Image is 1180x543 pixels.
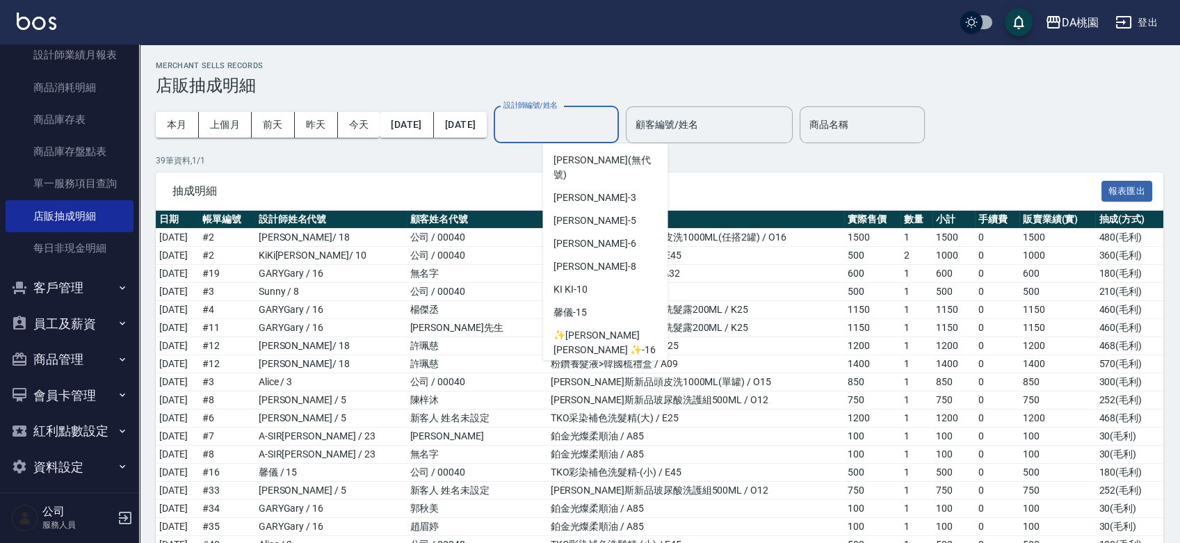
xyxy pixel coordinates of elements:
[1095,500,1163,518] td: 30 ( 毛利 )
[547,500,845,518] td: 鉑金光燦柔順油 / A85
[844,391,900,410] td: 750
[547,446,845,464] td: 鉑金光燦柔順油 / A85
[407,464,547,482] td: 公司 / 00040
[1101,181,1153,202] button: 報表匯出
[6,341,134,378] button: 商品管理
[338,112,380,138] button: 今天
[199,373,255,391] td: # 3
[844,229,900,247] td: 1500
[932,355,975,373] td: 1400
[156,428,199,446] td: [DATE]
[6,378,134,414] button: 會員卡管理
[199,112,252,138] button: 上個月
[975,410,1019,428] td: 0
[156,76,1163,95] h3: 店販抽成明細
[255,446,407,464] td: A-SIR[PERSON_NAME] / 23
[199,428,255,446] td: # 7
[975,229,1019,247] td: 0
[156,373,199,391] td: [DATE]
[407,518,547,536] td: 趙眉婷
[1019,410,1096,428] td: 1200
[1095,482,1163,500] td: 252 ( 毛利 )
[199,446,255,464] td: # 8
[932,518,975,536] td: 100
[199,391,255,410] td: # 8
[407,247,547,265] td: 公司 / 00040
[900,500,932,518] td: 1
[255,373,407,391] td: Alice / 3
[407,446,547,464] td: 無名字
[844,319,900,337] td: 1150
[844,355,900,373] td: 1400
[975,428,1019,446] td: 0
[199,211,255,229] th: 帳單編號
[6,168,134,200] a: 單一服務項目查詢
[547,301,845,319] td: 卡碧兒迷[PERSON_NAME]洗髮露200ML / K25
[844,410,900,428] td: 1200
[975,355,1019,373] td: 0
[42,519,113,531] p: 服務人員
[1019,211,1096,229] th: 販賣業績(實)
[932,229,975,247] td: 1500
[1095,428,1163,446] td: 30 ( 毛利 )
[199,265,255,283] td: # 19
[553,305,587,320] span: 馨儀 -15
[199,518,255,536] td: # 35
[156,446,199,464] td: [DATE]
[932,410,975,428] td: 1200
[199,500,255,518] td: # 34
[547,464,845,482] td: TKO彩染補色洗髮精-(小) / E45
[1019,319,1096,337] td: 1150
[255,337,407,355] td: [PERSON_NAME]/ 18
[900,319,932,337] td: 1
[1095,211,1163,229] th: 抽成(方式)
[844,301,900,319] td: 1150
[156,112,199,138] button: 本月
[932,301,975,319] td: 1150
[900,428,932,446] td: 1
[932,428,975,446] td: 100
[156,355,199,373] td: [DATE]
[434,112,487,138] button: [DATE]
[1019,337,1096,355] td: 1200
[6,270,134,306] button: 客戶管理
[156,319,199,337] td: [DATE]
[975,319,1019,337] td: 0
[1095,446,1163,464] td: 30 ( 毛利 )
[553,236,636,251] span: [PERSON_NAME] -6
[932,391,975,410] td: 750
[1095,355,1163,373] td: 570 ( 毛利 )
[407,301,547,319] td: 楊傑丞
[199,410,255,428] td: # 6
[975,482,1019,500] td: 0
[6,449,134,485] button: 資料設定
[975,446,1019,464] td: 0
[156,518,199,536] td: [DATE]
[1095,301,1163,319] td: 460 ( 毛利 )
[1095,319,1163,337] td: 460 ( 毛利 )
[553,282,588,297] span: KI KI -10
[547,265,845,283] td: 度莎全方位果酸精靈(小) / A32
[17,13,56,30] img: Logo
[199,301,255,319] td: # 4
[975,283,1019,301] td: 0
[1019,464,1096,482] td: 500
[6,72,134,104] a: 商品消耗明細
[255,229,407,247] td: [PERSON_NAME]/ 18
[900,373,932,391] td: 1
[844,464,900,482] td: 500
[407,337,547,355] td: 許珮慈
[255,319,407,337] td: GARYGary / 16
[932,283,975,301] td: 500
[407,373,547,391] td: 公司 / 00040
[6,306,134,342] button: 員工及薪資
[156,283,199,301] td: [DATE]
[199,247,255,265] td: # 2
[407,391,547,410] td: 陳梓沐
[547,319,845,337] td: 卡碧兒迷[PERSON_NAME]洗髮露200ML / K25
[407,229,547,247] td: 公司 / 00040
[503,100,558,111] label: 設計師編號/姓名
[156,482,199,500] td: [DATE]
[6,232,134,264] a: 每日非現金明細
[199,482,255,500] td: # 33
